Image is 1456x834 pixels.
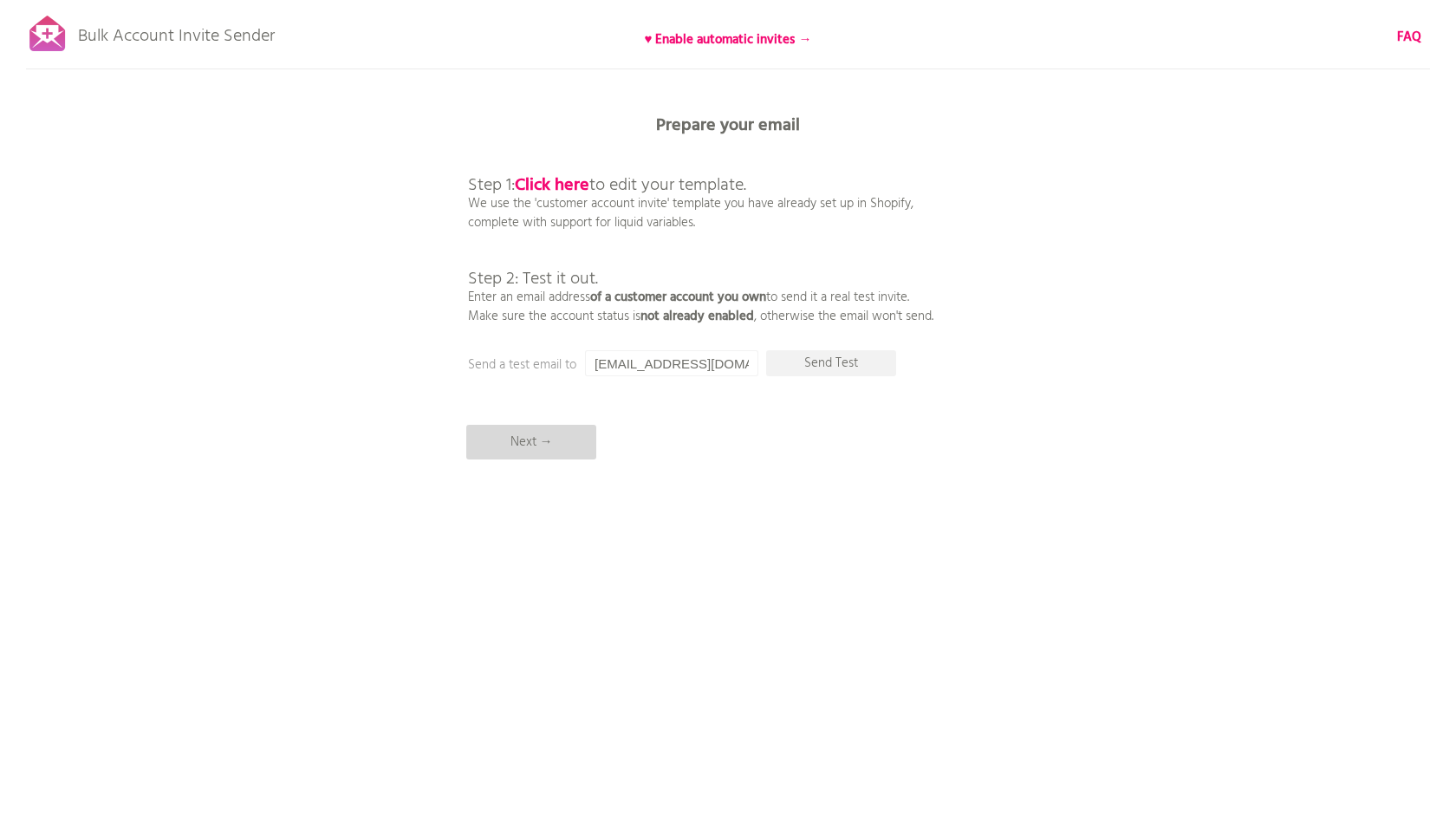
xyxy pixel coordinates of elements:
[468,139,933,326] p: We use the 'customer account invite' template you have already set up in Shopify, complete with s...
[640,306,754,327] b: not already enabled
[1397,28,1421,47] a: FAQ
[1397,27,1421,48] b: FAQ
[645,29,812,50] b: ♥ Enable automatic invites →
[656,112,800,140] b: Prepare your email
[515,172,589,199] a: Click here
[78,10,275,54] p: Bulk Account Invite Sender
[766,350,896,376] p: Send Test
[466,425,596,459] p: Next →
[468,355,815,375] p: Send a test email to
[468,265,598,293] span: Step 2: Test it out.
[468,172,746,199] span: Step 1: to edit your template.
[590,287,766,308] b: of a customer account you own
